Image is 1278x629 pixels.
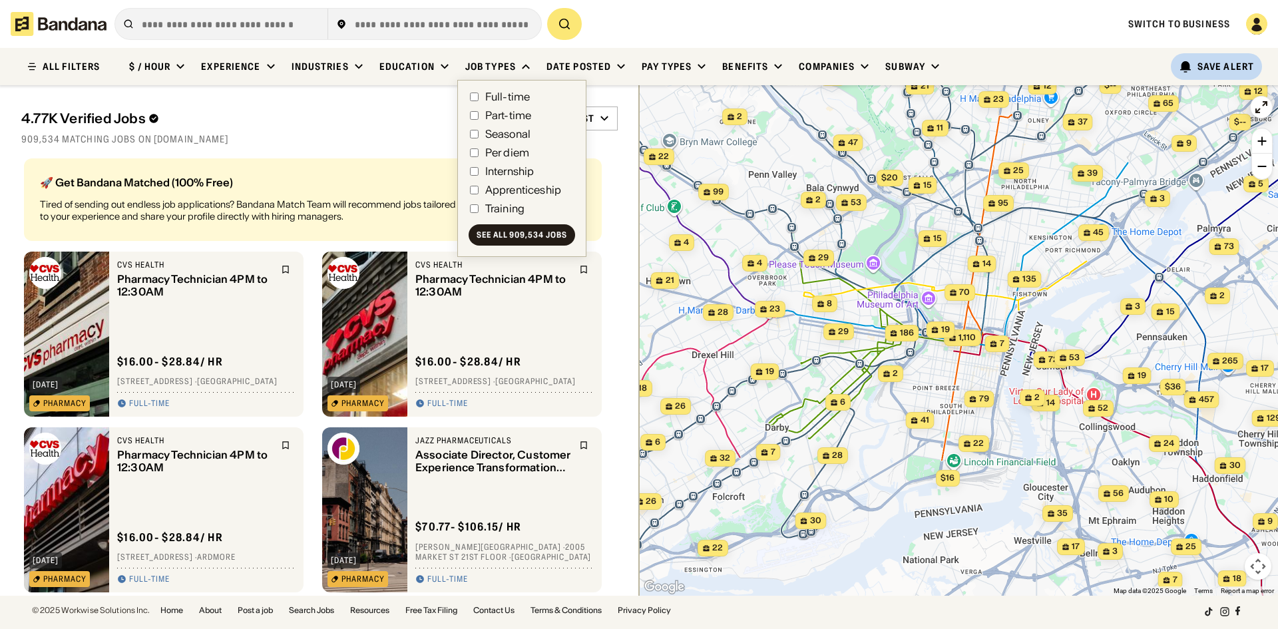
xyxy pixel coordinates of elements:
div: Pay Types [642,61,692,73]
div: Save Alert [1197,61,1254,73]
span: 23 [993,94,1004,105]
div: 4.77K Verified Jobs [21,110,449,126]
div: [PERSON_NAME][GEOGRAPHIC_DATA] · 2005 Market St 21st floor · [GEOGRAPHIC_DATA] [415,542,594,562]
span: 15 [923,180,932,191]
span: 41 [921,415,929,426]
span: 56 [1113,488,1124,499]
a: Terms (opens in new tab) [1194,587,1213,594]
span: 28 [832,450,843,461]
span: 15 [1166,306,1175,317]
span: 12 [1043,81,1052,92]
span: 7 [771,447,775,458]
span: 47 [848,137,858,148]
div: $ 70.77 - $106.15 / hr [415,520,521,534]
img: Google [642,578,686,596]
span: 6 [655,437,660,448]
span: 22 [658,151,669,162]
span: 11 [937,122,943,134]
span: 25 [1013,165,1024,176]
span: 21 [666,275,674,286]
a: Contact Us [473,606,515,614]
div: CVS Health [117,260,273,270]
span: 17 [1261,363,1269,374]
span: 3 [1160,193,1165,204]
a: Switch to Business [1128,18,1230,30]
div: Industries [292,61,349,73]
span: 37 [1078,116,1088,128]
span: $-- [1104,80,1116,90]
div: Pharmacy [43,575,87,583]
div: $ 16.00 - $28.84 / hr [415,355,521,369]
div: $ 16.00 - $28.84 / hr [117,355,223,369]
span: 12 [1254,86,1263,97]
span: 14 [1046,397,1055,409]
span: 21 [921,81,929,92]
span: 99 [713,186,724,198]
span: 30 [810,515,821,526]
div: Seasonal [485,128,531,139]
span: 22 [973,438,984,449]
div: [DATE] [331,556,357,564]
div: © 2025 Workwise Solutions Inc. [32,606,150,614]
div: CVS Health [415,260,571,270]
div: Date Posted [546,61,611,73]
div: Subway [885,61,925,73]
span: 65 [1163,98,1173,109]
div: [STREET_ADDRESS] · [GEOGRAPHIC_DATA] [117,377,296,387]
div: [DATE] [331,381,357,389]
div: Training [485,203,525,214]
span: 53 [1069,352,1080,363]
span: 4 [684,237,689,248]
span: 22 [712,542,723,554]
span: 7 [1173,574,1177,586]
div: Pharmacy [43,399,87,407]
span: 25 [1185,541,1196,552]
div: [DATE] [33,381,59,389]
div: 909,534 matching jobs on [DOMAIN_NAME] [21,133,618,145]
span: 2 [893,368,898,379]
div: $ / hour [129,61,170,73]
span: 95 [998,198,1008,209]
span: 45 [1093,227,1104,238]
span: 10 [1164,494,1173,505]
span: 28 [718,307,728,318]
span: 29 [818,252,829,264]
div: Benefits [722,61,768,73]
div: 🚀 Get Bandana Matched (100% Free) [40,177,456,188]
div: Full-time [427,399,468,409]
a: Free Tax Filing [405,606,457,614]
span: 19 [941,324,950,335]
span: 18 [1233,573,1241,584]
div: CVS Health [117,435,273,446]
div: Pharmacy Technician 4PM to 12:30AM [415,273,571,298]
span: 4 [757,258,762,269]
span: 39 [1087,168,1098,179]
span: 29 [838,326,849,337]
div: Per diem [485,147,529,158]
span: 728 [1048,354,1064,365]
span: $36 [1165,381,1181,391]
a: Terms & Conditions [531,606,602,614]
div: Companies [799,61,855,73]
div: Job Types [465,61,516,73]
span: 35 [1057,508,1068,519]
span: 23 [769,304,780,315]
span: 6 [840,397,845,408]
span: 1,110 [958,332,976,343]
img: Jazz Pharmaceuticals logo [327,433,359,465]
div: Pharmacy [341,575,385,583]
span: 32 [720,453,730,464]
img: CVS Health logo [29,257,61,289]
div: See all 909,534 jobs [477,231,567,239]
span: 17 [1072,541,1080,552]
a: Open this area in Google Maps (opens a new window) [642,578,686,596]
div: Full-time [427,574,468,585]
div: Jazz Pharmaceuticals [415,435,571,446]
span: 79 [979,393,989,405]
span: 15 [933,233,942,244]
span: $-- [1234,116,1246,126]
a: Privacy Policy [618,606,671,614]
div: Associate Director, Customer Experience Transformation Project Management (Remote) [415,449,571,474]
span: 52 [1098,403,1108,414]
